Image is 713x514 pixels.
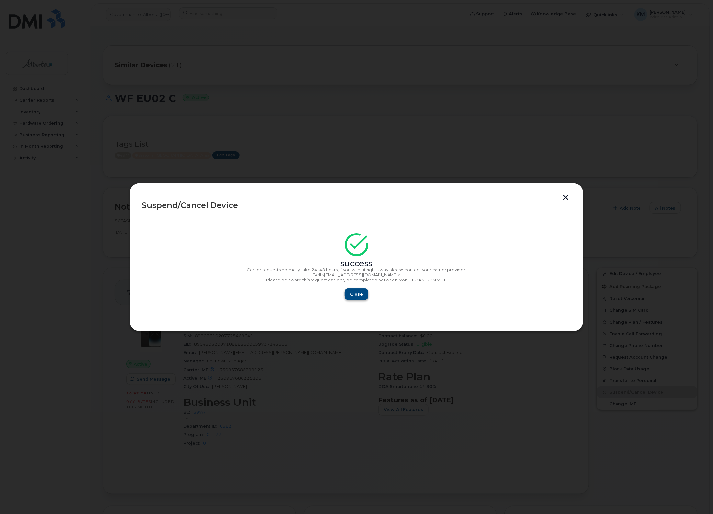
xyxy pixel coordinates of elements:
div: Suspend/Cancel Device [142,201,571,209]
p: Carrier requests normally take 24–48 hours, if you want it right away please contact your carrier... [142,268,571,273]
p: Please be aware this request can only be completed between Mon-Fri 8AM-5PM MST. [142,278,571,283]
div: success [142,261,571,266]
p: Bell <[EMAIL_ADDRESS][DOMAIN_NAME]> [142,272,571,278]
button: Close [345,288,368,300]
span: Close [350,291,363,297]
